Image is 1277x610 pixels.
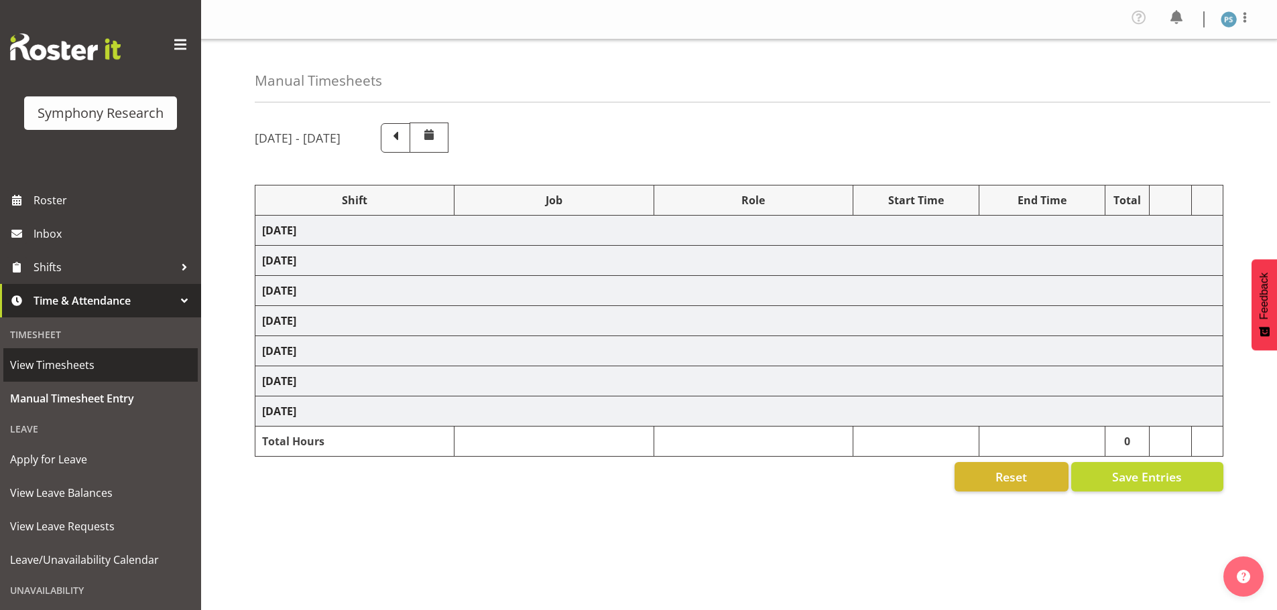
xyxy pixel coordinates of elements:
span: Feedback [1258,273,1270,319]
td: [DATE] [255,366,1223,396]
td: [DATE] [255,276,1223,306]
td: [DATE] [255,336,1223,366]
td: [DATE] [255,306,1223,336]
span: Manual Timesheet Entry [10,388,191,408]
span: Reset [995,468,1027,485]
a: Leave/Unavailability Calendar [3,543,198,577]
a: Apply for Leave [3,443,198,476]
h5: [DATE] - [DATE] [255,131,341,145]
div: Unavailability [3,577,198,604]
div: Total [1112,192,1143,208]
img: help-xxl-2.png [1237,570,1250,583]
button: Feedback - Show survey [1252,259,1277,350]
div: End Time [986,192,1098,208]
span: Apply for Leave [10,449,191,469]
div: Timesheet [3,321,198,348]
td: [DATE] [255,216,1223,246]
a: Manual Timesheet Entry [3,382,198,415]
div: Shift [262,192,447,208]
div: Leave [3,415,198,443]
td: [DATE] [255,396,1223,427]
div: Start Time [860,192,972,208]
span: View Leave Balances [10,483,191,503]
button: Reset [955,462,1069,491]
span: Time & Attendance [34,291,174,311]
img: paul-s-stoneham1982.jpg [1221,11,1237,27]
td: Total Hours [255,427,454,457]
span: Roster [34,190,194,210]
a: View Timesheets [3,348,198,382]
span: View Leave Requests [10,516,191,536]
span: Save Entries [1112,468,1182,485]
td: [DATE] [255,246,1223,276]
div: Job [461,192,646,208]
span: Shifts [34,257,174,277]
span: Leave/Unavailability Calendar [10,550,191,570]
img: Rosterit website logo [10,33,121,60]
button: Save Entries [1071,462,1223,491]
span: Inbox [34,224,194,244]
td: 0 [1105,427,1150,457]
h4: Manual Timesheets [255,73,382,88]
a: View Leave Balances [3,476,198,510]
a: View Leave Requests [3,510,198,543]
div: Role [661,192,846,208]
div: Symphony Research [38,103,164,123]
span: View Timesheets [10,355,191,375]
